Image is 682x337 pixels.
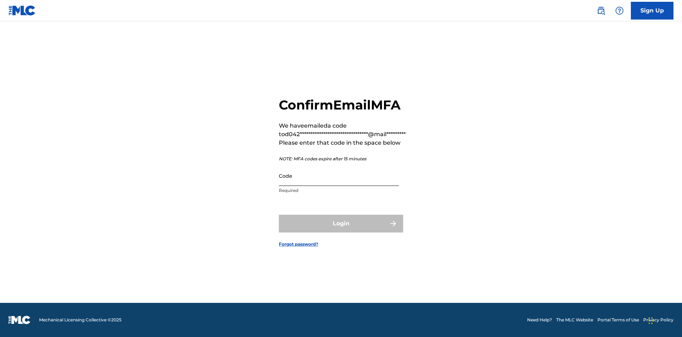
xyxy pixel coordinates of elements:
[279,139,406,147] p: Please enter that code in the space below
[594,4,608,18] a: Public Search
[649,310,653,331] div: Drag
[9,316,31,324] img: logo
[39,317,121,323] span: Mechanical Licensing Collective © 2025
[612,4,627,18] div: Help
[597,6,605,15] img: search
[279,241,318,247] a: Forgot password?
[646,303,682,337] iframe: Chat Widget
[643,317,673,323] a: Privacy Policy
[9,5,36,16] img: MLC Logo
[527,317,552,323] a: Need Help?
[279,156,406,162] p: NOTE: MFA codes expire after 15 minutes
[631,2,673,20] a: Sign Up
[556,317,593,323] a: The MLC Website
[597,317,639,323] a: Portal Terms of Use
[279,187,399,194] p: Required
[615,6,624,15] img: help
[279,97,406,113] h2: Confirm Email MFA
